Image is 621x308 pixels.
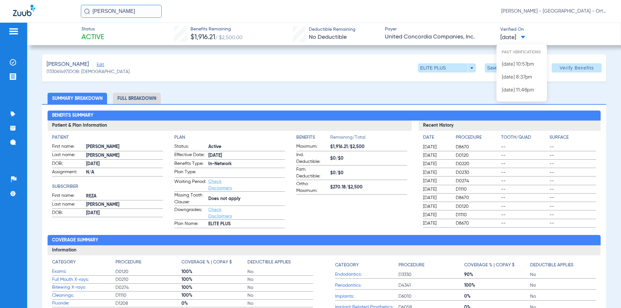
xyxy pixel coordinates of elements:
[589,277,621,308] iframe: Chat Widget
[496,70,547,83] label: [DATE] 8:37PM
[496,49,547,58] span: Past Verifications
[496,83,547,96] label: [DATE] 11:46PM
[496,58,547,70] label: [DATE] 10:57PM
